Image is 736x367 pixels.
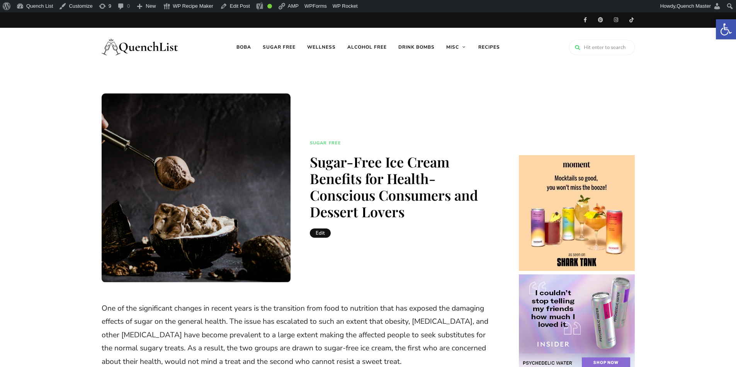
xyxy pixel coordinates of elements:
a: TikTok [624,12,639,28]
a: Wellness [301,28,342,66]
span: Quench Master [677,3,711,9]
a: Sugar free [257,28,301,66]
a: Alcohol free [342,28,393,66]
a: Facebook [578,12,593,28]
img: Quench List [102,32,179,63]
input: Hit enter to search [569,40,635,55]
img: cshow.php [519,155,635,271]
a: Misc [440,28,473,66]
a: Sugar free [310,140,341,147]
a: Edit [310,228,331,238]
a: Recipes [473,28,506,66]
span: One of the significant changes in recent years is the transition from food to nutrition that has ... [102,303,488,367]
div: Good [267,4,272,8]
h1: Sugar-Free Ice Cream Benefits for Health-Conscious Consumers and Dessert Lovers [310,154,495,220]
img: person holding spoon and bowl with ice cream [102,93,291,282]
a: Drink Bombs [393,28,440,66]
a: Pinterest [593,12,609,28]
a: Instagram [609,12,624,28]
a: Boba [231,28,257,66]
